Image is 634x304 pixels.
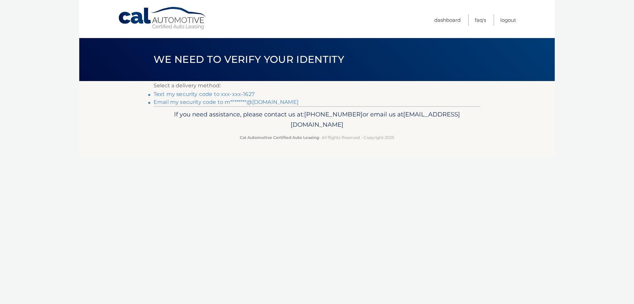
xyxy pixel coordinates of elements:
p: - All Rights Reserved - Copyright 2025 [158,134,476,141]
a: Email my security code to m********@[DOMAIN_NAME] [154,99,299,105]
p: If you need assistance, please contact us at: or email us at [158,109,476,130]
span: We need to verify your identity [154,53,344,65]
a: FAQ's [475,15,486,25]
a: Cal Automotive [118,7,207,30]
p: Select a delivery method: [154,81,480,90]
strong: Cal Automotive Certified Auto Leasing [240,135,319,140]
a: Text my security code to xxx-xxx-1627 [154,91,255,97]
span: [PHONE_NUMBER] [304,110,363,118]
a: Dashboard [434,15,461,25]
a: Logout [500,15,516,25]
